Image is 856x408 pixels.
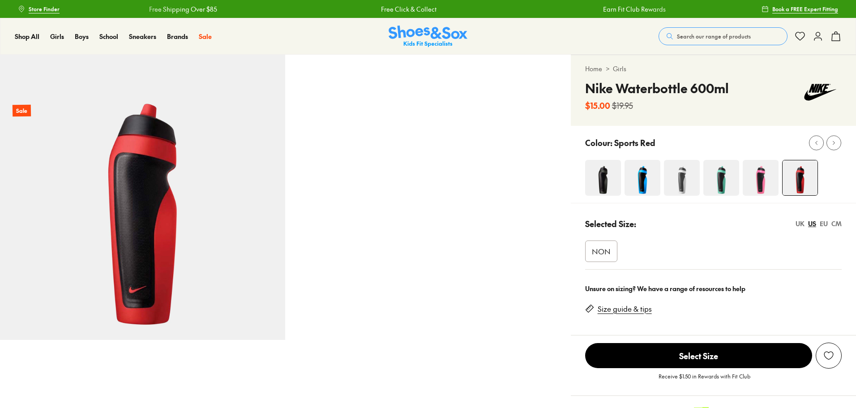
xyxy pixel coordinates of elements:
a: Store Finder [18,1,60,17]
p: Colour: [585,137,612,149]
a: Home [585,64,602,73]
span: Search our range of products [677,32,751,40]
a: Brands [167,32,188,41]
a: Shoes & Sox [389,26,467,47]
div: Unsure on sizing? We have a range of resources to help [585,284,842,293]
span: Select Size [585,343,812,368]
button: Search our range of products [659,27,788,45]
a: Free Shipping Over $85 [146,4,214,14]
div: CM [831,219,842,228]
img: SNS_Logo_Responsive.svg [389,26,467,47]
span: Store Finder [29,5,60,13]
span: NON [592,246,611,257]
img: 4-343107_1 [783,160,817,195]
a: Sale [199,32,212,41]
a: School [99,32,118,41]
div: > [585,64,842,73]
div: UK [796,219,805,228]
a: Sneakers [129,32,156,41]
a: Book a FREE Expert Fitting [762,1,838,17]
b: $15.00 [585,99,610,112]
img: 4-343104_1 [625,160,660,196]
a: Size guide & tips [598,304,652,314]
p: Sale [13,105,31,117]
h4: Nike Waterbottle 600ml [585,79,729,98]
p: Selected Size: [585,218,636,230]
img: 4-477200_1 [743,160,779,196]
p: Sports Red [614,137,655,149]
a: Free Click & Collect [377,4,433,14]
span: Book a FREE Expert Fitting [772,5,838,13]
a: Shop All [15,32,39,41]
img: 4-343106_1 [703,160,739,196]
button: Select Size [585,343,812,369]
a: Girls [613,64,626,73]
a: Earn Fit Club Rewards [599,4,662,14]
a: Girls [50,32,64,41]
div: US [808,219,816,228]
s: $19.95 [612,99,633,112]
img: 4-343101_1 [585,160,621,196]
div: EU [820,219,828,228]
a: Boys [75,32,89,41]
img: 4-343102_1 [664,160,700,196]
button: Add to Wishlist [816,343,842,369]
img: Vendor logo [799,79,842,106]
p: Receive $1.50 in Rewards with Fit Club [659,372,750,388]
